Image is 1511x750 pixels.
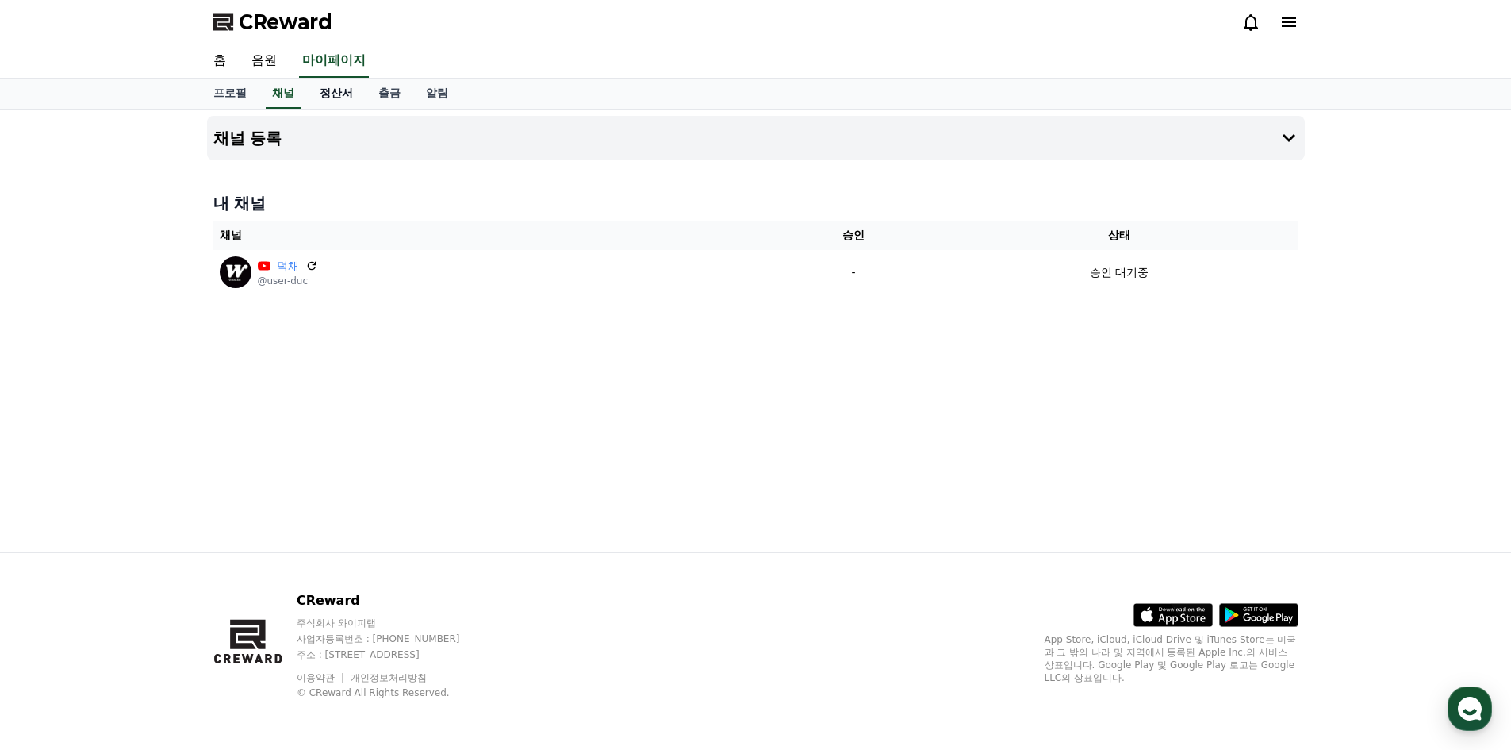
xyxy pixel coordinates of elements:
[366,79,413,109] a: 출금
[1045,633,1298,684] p: App Store, iCloud, iCloud Drive 및 iTunes Store는 미국과 그 밖의 나라 및 지역에서 등록된 Apple Inc.의 서비스 상표입니다. Goo...
[773,264,934,281] p: -
[297,617,490,629] p: 주식회사 와이피랩
[307,79,366,109] a: 정산서
[245,527,264,540] span: 설정
[50,527,59,540] span: 홈
[299,44,369,78] a: 마이페이지
[239,10,332,35] span: CReward
[213,10,332,35] a: CReward
[213,192,1298,214] h4: 내 채널
[297,591,490,610] p: CReward
[5,503,105,543] a: 홈
[201,79,259,109] a: 프로필
[297,633,490,645] p: 사업자등록번호 : [PHONE_NUMBER]
[213,221,767,250] th: 채널
[239,44,290,78] a: 음원
[105,503,205,543] a: 대화
[277,258,299,275] a: 덕채
[145,528,164,540] span: 대화
[213,129,282,147] h4: 채널 등록
[413,79,461,109] a: 알림
[201,44,239,78] a: 홈
[1090,264,1149,281] p: 승인 대기중
[766,221,940,250] th: 승인
[266,79,301,109] a: 채널
[297,648,490,661] p: 주소 : [STREET_ADDRESS]
[205,503,305,543] a: 설정
[297,687,490,699] p: © CReward All Rights Reserved.
[297,672,347,683] a: 이용약관
[351,672,427,683] a: 개인정보처리방침
[941,221,1298,250] th: 상태
[220,256,251,288] img: 덕채
[258,275,318,287] p: @user-duc
[207,116,1305,160] button: 채널 등록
